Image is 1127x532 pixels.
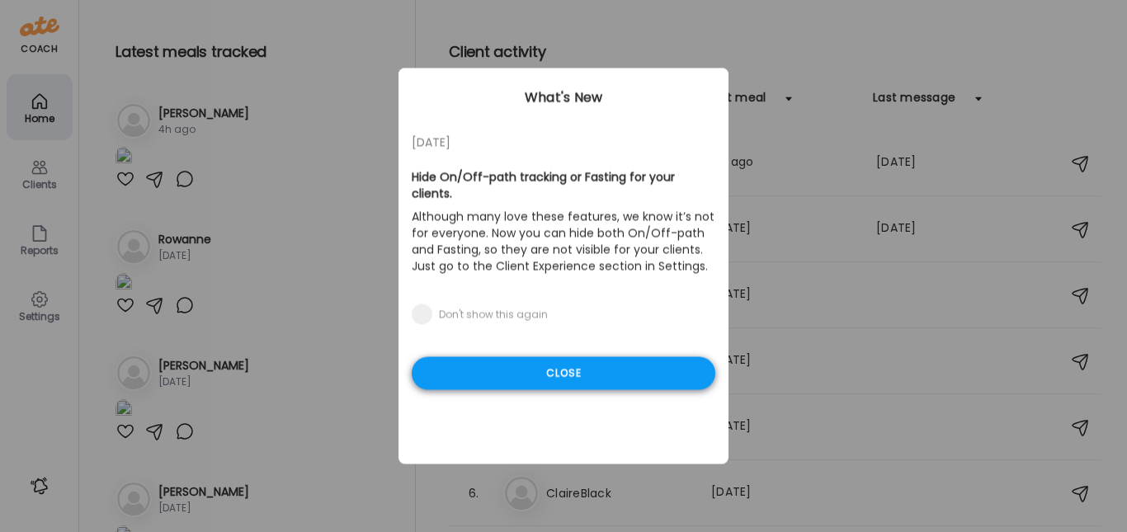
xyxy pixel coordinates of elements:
[412,133,715,153] div: [DATE]
[412,169,675,202] b: Hide On/Off-path tracking or Fasting for your clients.
[412,357,715,390] div: Close
[439,308,548,322] div: Don't show this again
[412,205,715,278] p: Although many love these features, we know it’s not for everyone. Now you can hide both On/Off-pa...
[398,88,729,108] div: What's New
